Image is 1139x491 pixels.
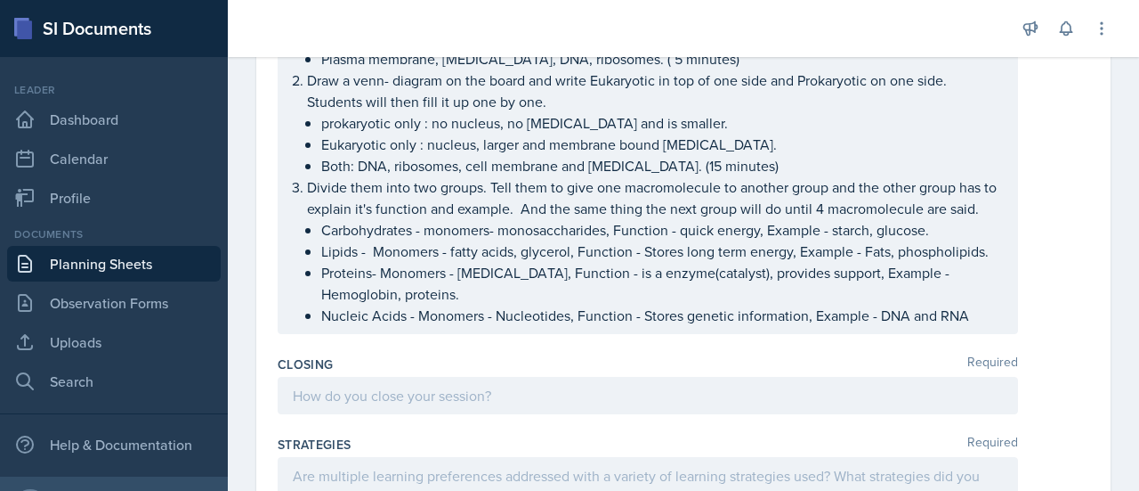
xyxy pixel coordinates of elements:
[7,324,221,360] a: Uploads
[7,364,221,399] a: Search
[7,82,221,98] div: Leader
[7,285,221,321] a: Observation Forms
[7,246,221,282] a: Planning Sheets
[7,102,221,137] a: Dashboard
[307,176,1003,219] p: Divide them into two groups. Tell them to give one macromolecule to another group and the other g...
[321,112,1003,134] p: prokaryotic only : no nucleus, no [MEDICAL_DATA] and is smaller.
[967,436,1018,454] span: Required
[321,262,1003,305] p: Proteins- Monomers - [MEDICAL_DATA], Function - is a enzyme(catalyst), provides support, Example ...
[307,70,1003,112] p: Draw a venn- diagram on the board and write Eukaryotic in top of one side and Prokaryotic on one ...
[321,134,1003,155] p: Eukaryotic only : nucleus, larger and membrane bound [MEDICAL_DATA].
[321,48,1003,70] p: Plasma membrane, [MEDICAL_DATA], DNA, ribosomes. ( 5 minutes)
[321,305,1003,326] p: Nucleic Acids - Monomers - Nucleotides, Function - Stores genetic information, Example - DNA and RNA
[7,141,221,176] a: Calendar
[321,241,1003,262] p: Lipids - Monomers - fatty acids, glycerol, Function - Stores long term energy, Example - Fats, ph...
[967,356,1018,373] span: Required
[278,436,351,454] label: Strategies
[278,356,333,373] label: Closing
[7,180,221,216] a: Profile
[321,219,1003,241] p: Carbohydrates - monomers- monosaccharides, Function - quick energy, Example - starch, glucose.
[321,155,1003,176] p: Both: DNA, ribosomes, cell membrane and [MEDICAL_DATA]. (15 minutes)
[7,226,221,242] div: Documents
[7,427,221,462] div: Help & Documentation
